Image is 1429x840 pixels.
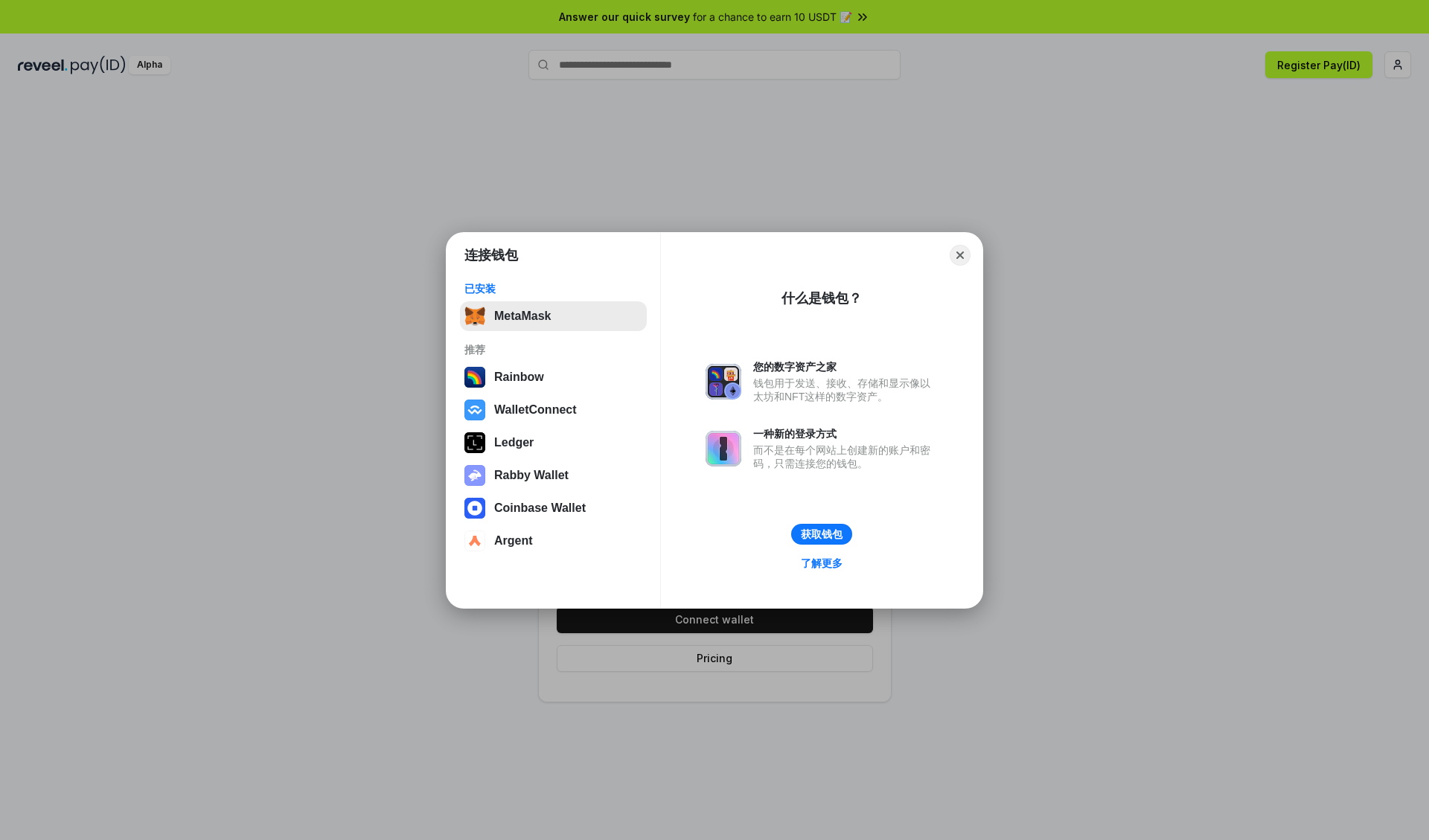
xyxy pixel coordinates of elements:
[464,465,485,486] img: svg+xml,%3Csvg%20xmlns%3D%22http%3A%2F%2Fwww.w3.org%2F2000%2Fsvg%22%20fill%3D%22none%22%20viewBox...
[460,526,647,556] button: Argent
[464,498,485,519] img: svg+xml,%3Csvg%20width%3D%2228%22%20height%3D%2228%22%20viewBox%3D%220%200%2028%2028%22%20fill%3D...
[753,443,938,470] div: 而不是在每个网站上创建新的账户和密码，只需连接您的钱包。
[494,469,569,482] div: Rabby Wallet
[706,431,741,467] img: svg+xml,%3Csvg%20xmlns%3D%22http%3A%2F%2Fwww.w3.org%2F2000%2Fsvg%22%20fill%3D%22none%22%20viewBox...
[791,524,852,545] button: 获取钱包
[494,310,551,323] div: MetaMask
[464,246,518,264] h1: 连接钱包
[801,528,843,541] div: 获取钱包
[494,371,544,384] div: Rainbow
[464,367,485,388] img: svg+xml,%3Csvg%20width%3D%22120%22%20height%3D%22120%22%20viewBox%3D%220%200%20120%20120%22%20fil...
[464,530,485,551] img: svg+xml,%3Csvg%20width%3D%2228%22%20height%3D%2228%22%20viewBox%3D%220%200%2028%2028%22%20fill%3D...
[460,362,647,392] button: Rainbow
[950,245,971,266] button: Close
[464,306,485,327] img: svg+xml,%3Csvg%20fill%3D%22none%22%20height%3D%2233%22%20viewBox%3D%220%200%2035%2033%22%20width%...
[464,400,485,420] img: svg+xml,%3Csvg%20width%3D%2228%22%20height%3D%2228%22%20viewBox%3D%220%200%2028%2028%22%20fill%3D...
[753,360,938,373] div: 您的数字资产之家
[753,376,938,403] div: 钱包用于发送、接收、存储和显示像以太坊和NFT这样的数字资产。
[753,427,938,440] div: 一种新的登录方式
[464,282,642,295] div: 已安装
[494,436,534,449] div: Ledger
[781,289,862,307] div: 什么是钱包？
[460,461,647,490] button: Rabby Wallet
[706,364,741,400] img: svg+xml,%3Csvg%20xmlns%3D%22http%3A%2F%2Fwww.w3.org%2F2000%2Fsvg%22%20fill%3D%22none%22%20viewBox...
[792,554,851,573] a: 了解更多
[460,428,647,458] button: Ledger
[460,395,647,425] button: WalletConnect
[460,493,647,523] button: Coinbase Wallet
[494,534,533,548] div: Argent
[494,403,577,417] div: WalletConnect
[464,432,485,453] img: svg+xml,%3Csvg%20xmlns%3D%22http%3A%2F%2Fwww.w3.org%2F2000%2Fsvg%22%20width%3D%2228%22%20height%3...
[464,343,642,356] div: 推荐
[801,557,843,570] div: 了解更多
[494,501,586,515] div: Coinbase Wallet
[460,301,647,331] button: MetaMask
